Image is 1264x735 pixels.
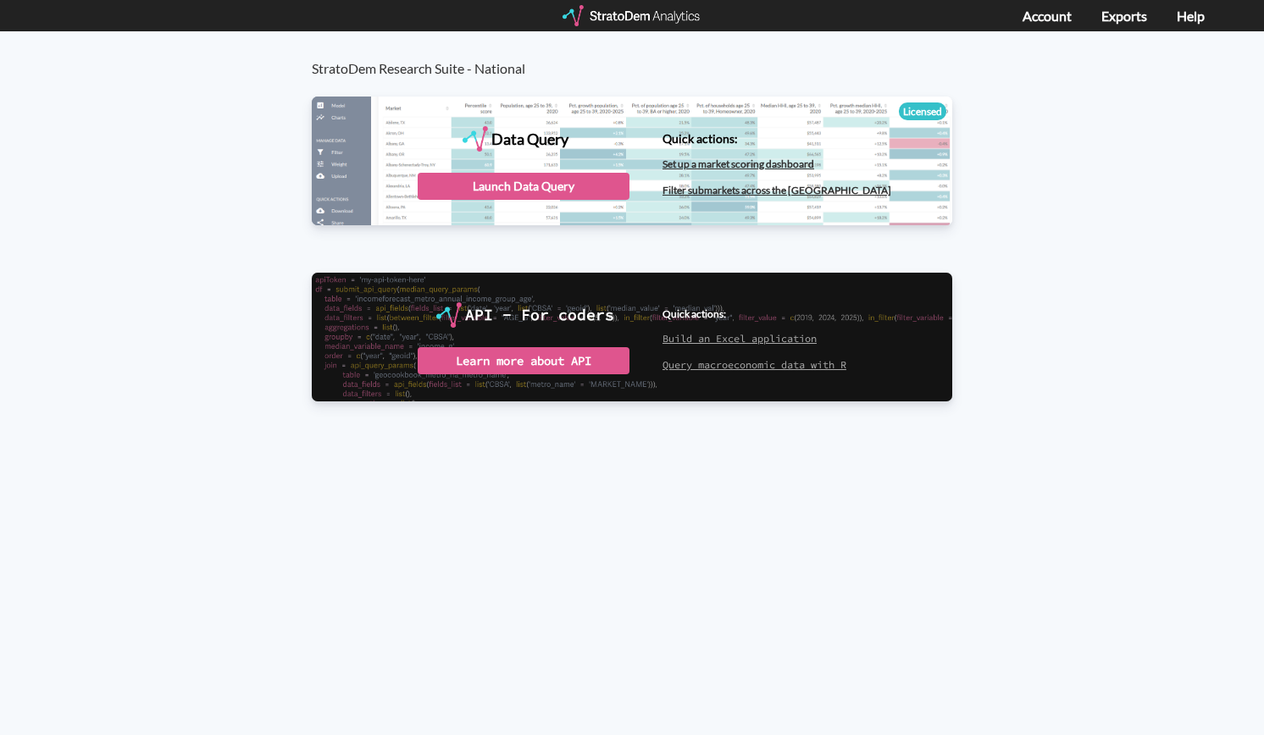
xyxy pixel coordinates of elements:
div: Licensed [899,102,946,120]
a: Set up a market scoring dashboard [662,157,814,170]
h4: Quick actions: [662,308,846,319]
a: Query macroeconomic data with R [662,358,846,371]
h4: Quick actions: [662,132,891,145]
div: Launch Data Query [418,173,629,200]
a: Build an Excel application [662,332,817,345]
div: API - For coders [465,302,614,328]
a: Filter submarkets across the [GEOGRAPHIC_DATA] [662,184,891,196]
h3: StratoDem Research Suite - National [312,31,970,76]
a: Account [1023,8,1072,24]
div: Learn more about API [418,347,629,374]
a: Exports [1101,8,1147,24]
a: Help [1177,8,1205,24]
div: Data Query [491,126,568,152]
